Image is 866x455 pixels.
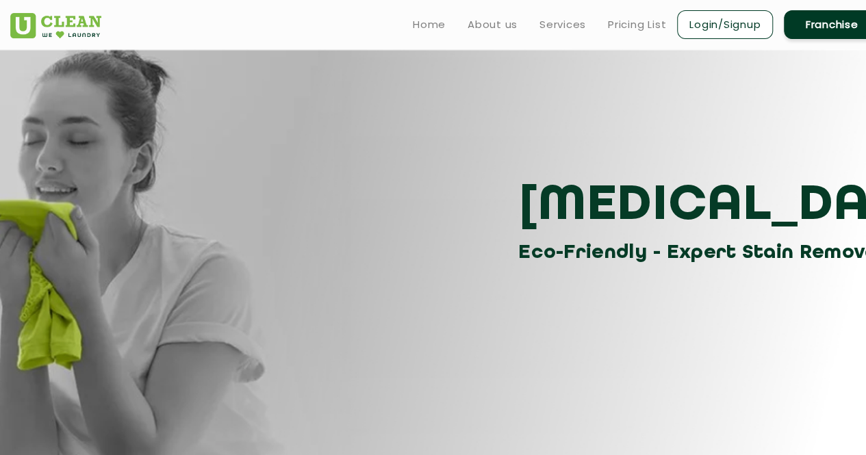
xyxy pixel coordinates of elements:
a: Login/Signup [677,10,773,39]
a: About us [468,16,518,33]
a: Services [539,16,586,33]
img: UClean Laundry and Dry Cleaning [10,13,101,38]
a: Pricing List [608,16,666,33]
a: Home [413,16,446,33]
